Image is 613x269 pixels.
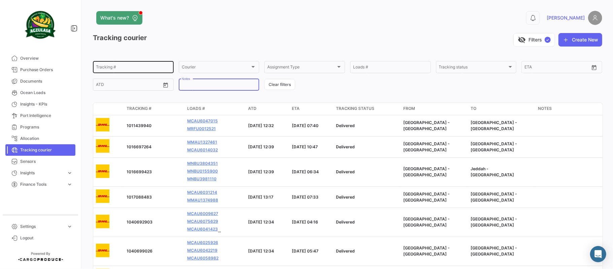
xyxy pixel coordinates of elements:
button: Open calendar [161,80,171,90]
span: [DATE] 06:34 [292,169,319,174]
span: Delivered [336,144,355,149]
datatable-header-cell: ATD [245,103,290,115]
datatable-header-cell: To [468,103,535,115]
img: DHLIcon.png [96,215,109,228]
img: DHLIcon.png [96,139,109,153]
span: [DATE] 12:32 [248,123,274,128]
datatable-header-cell: ETA [289,103,333,115]
div: Abrir Intercom Messenger [590,246,606,262]
span: Logout [20,235,73,241]
span: Guayaquil - Ecuador [403,166,450,177]
span: Ocean Loads [20,90,73,96]
span: Dubai - United Arab Emirates [471,141,517,152]
span: Delivered [336,195,355,200]
span: Tracking status [336,106,374,112]
span: visibility_off [518,36,526,44]
span: Delivered [336,219,355,225]
img: DHLIcon.png [96,189,109,203]
input: ATD To [119,83,150,88]
span: [DATE] 07:33 [292,195,318,200]
span: Delivered [336,248,355,253]
span: expand_more [67,181,73,187]
span: Tracking status [439,66,508,70]
span: Assignment Type [267,66,336,70]
span: [DATE] 12:34 [248,219,274,225]
a: Sensors [5,156,75,167]
a: MCAU6047015 [187,118,218,124]
span: 1040692903 [127,219,152,225]
span: From [403,106,415,112]
span: Doha - Qatar [471,120,517,131]
button: Create New [558,33,602,47]
span: [DATE] 12:39 [248,144,274,149]
button: visibility_offFilters✓ [513,33,555,47]
a: MCAU6042219 [187,247,217,253]
a: MNBU3981110 [187,176,216,182]
span: Courier [182,66,250,70]
span: Insights - KPIs [20,101,73,107]
span: [DATE] 10:47 [292,144,318,149]
img: DHLIcon.png [96,165,109,178]
a: MNBU3804351 [187,160,218,167]
a: Programs [5,121,75,133]
span: To [471,106,476,112]
span: Jeddah - Saudi Arabia [471,166,514,177]
span: Doha - Qatar [471,191,517,203]
a: MMAU1327461 [187,139,217,145]
a: Tracking courier [5,144,75,156]
span: Delivered [336,123,355,128]
span: expand_more [67,170,73,176]
span: [DATE] 12:34 [248,248,274,253]
a: MNBU0155900 [187,168,218,174]
span: ATD [248,106,257,112]
span: Finance Tools [20,181,64,187]
datatable-header-cell: From [401,103,468,115]
span: [DATE] 04:16 [292,219,318,225]
span: Insights [20,170,64,176]
span: 1011439940 [127,123,151,128]
span: Guayaquil - Ecuador [403,120,450,131]
span: Tracking # [127,106,151,112]
span: [DATE] 05:47 [292,248,318,253]
input: ATD From [96,83,114,88]
img: agzulasa-logo.png [24,8,57,42]
span: Doha - Qatar [471,245,517,257]
a: Ocean Loads [5,87,75,98]
span: 1016697264 [127,144,151,149]
a: Port Intelligence [5,110,75,121]
span: expand_more [67,223,73,230]
span: 1040699026 [127,248,152,253]
span: 1016699423 [127,169,152,174]
datatable-header-cell: Notes [535,103,603,115]
span: [DATE] 07:40 [292,123,318,128]
button: What's new? [96,11,142,25]
span: ✓ [545,37,551,43]
span: Sensors [20,158,73,165]
span: Loads # [187,106,205,112]
span: Purchase Orders [20,67,73,73]
a: MCAU6025926 [187,240,218,246]
input: ETA To [547,66,578,70]
span: Guayaquil - Ecuador [403,216,450,228]
input: ETA From [524,66,542,70]
span: 1017088483 [127,195,152,200]
a: Purchase Orders [5,64,75,76]
a: Documents [5,76,75,87]
a: Insights - KPIs [5,98,75,110]
img: DHLIcon.png [96,244,109,257]
span: Settings [20,223,64,230]
span: Overview [20,55,73,61]
datatable-header-cell: Tracking # [124,103,185,115]
span: Notes [538,106,552,112]
a: MRFU0012521 [187,126,216,132]
button: Clear filters [264,79,295,90]
span: [PERSON_NAME] [547,14,585,21]
span: Port Intelligence [20,113,73,119]
datatable-header-cell: Loads # [184,103,245,115]
a: MCAU6009627 [187,211,218,217]
h3: Tracking courier [93,33,147,43]
a: MCAU6014032 [187,147,218,153]
button: Open calendar [589,62,599,72]
span: [DATE] 13:17 [248,195,273,200]
datatable-header-cell: logo [93,103,124,115]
